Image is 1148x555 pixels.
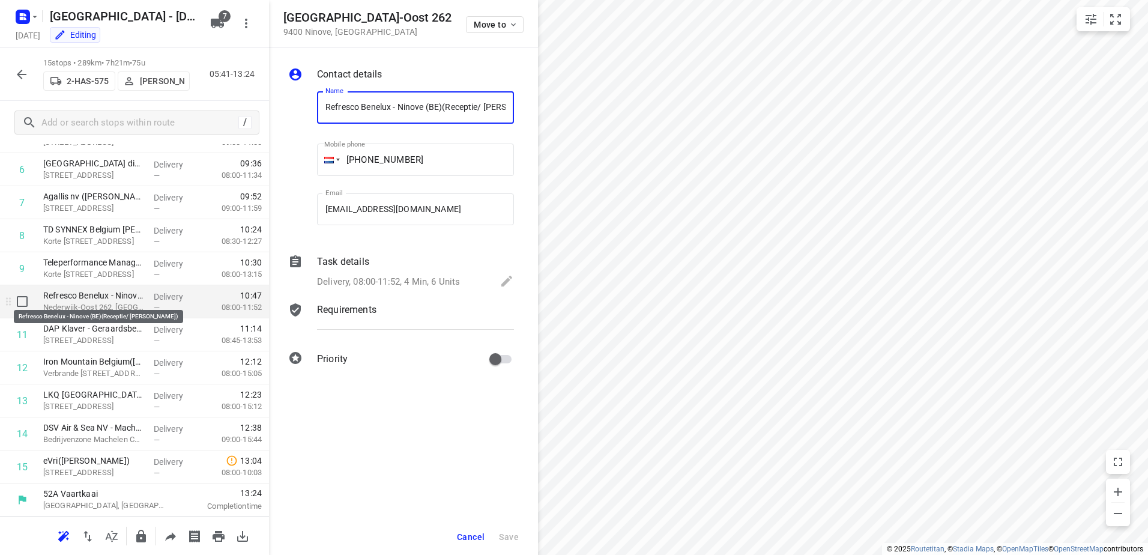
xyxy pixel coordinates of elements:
[887,545,1143,553] li: © 2025 , © , © © contributors
[202,434,262,446] p: 09:00-15:44
[202,467,262,479] p: 08:00-10:03
[240,422,262,434] span: 12:38
[140,76,184,86] p: [PERSON_NAME]
[240,356,262,368] span: 12:12
[43,500,168,512] p: [GEOGRAPHIC_DATA], [GEOGRAPHIC_DATA]
[154,270,160,279] span: —
[202,169,262,181] p: 08:00-11:34
[17,428,28,440] div: 14
[43,401,144,413] p: Havendoklaan 14, Vilvoorde
[202,368,262,380] p: 08:00-15:05
[17,395,28,407] div: 13
[953,545,994,553] a: Stadia Maps
[129,524,153,548] button: Lock route
[317,144,340,176] div: Netherlands: + 31
[219,10,231,22] span: 7
[317,303,376,317] p: Requirements
[154,171,160,180] span: —
[43,302,144,314] p: Nederwijk-Oost 262, Ninove
[43,467,144,479] p: De Villermontstraat 9, Kontich
[154,469,160,478] span: —
[154,336,160,345] span: —
[154,456,198,468] p: Delivery
[240,290,262,302] span: 10:47
[240,455,262,467] span: 13:04
[154,237,160,246] span: —
[1079,7,1103,31] button: Map settings
[500,274,514,288] svg: Edit
[19,164,25,175] div: 6
[183,530,207,541] span: Print shipping labels
[43,488,168,500] p: 52A Vaartkaai
[317,255,369,269] p: Task details
[205,11,229,35] button: 7
[317,275,460,289] p: Delivery, 08:00-11:52, 4 Min, 6 Units
[240,389,262,401] span: 12:23
[43,323,144,335] p: DAP Klaver - Geraardsbergen(Valérie De Meyst)
[154,303,160,312] span: —
[43,422,144,434] p: DSV Air & Sea NV - Machelen(Karine Coeck)
[17,329,28,341] div: 11
[234,11,258,35] button: More
[240,190,262,202] span: 09:52
[466,16,524,33] button: Move to
[76,530,100,541] span: Reverse route
[154,324,198,336] p: Delivery
[283,27,452,37] p: 9400 Ninove , [GEOGRAPHIC_DATA]
[154,435,160,444] span: —
[43,268,144,281] p: Korte [STREET_ADDRESS]
[238,116,252,129] div: /
[154,357,198,369] p: Delivery
[100,530,124,541] span: Sort by time window
[43,434,144,446] p: Bedrijvenzone Machelen Cargo 718, Machelen
[43,202,144,214] p: [STREET_ADDRESS]
[17,461,28,473] div: 15
[202,335,262,347] p: 08:45-13:53
[154,225,198,237] p: Delivery
[240,223,262,235] span: 10:24
[231,530,255,541] span: Download route
[207,530,231,541] span: Print route
[154,402,160,411] span: —
[202,235,262,247] p: 08:30-12:27
[43,190,144,202] p: Agallis nv (Nancy De Vlaminck (Agallis))
[474,20,518,29] span: Move to
[17,362,28,374] div: 12
[43,368,144,380] p: Verbrande Brugsesteenweg 58, Grimbergen
[457,532,485,542] span: Cancel
[210,68,259,80] p: 05:41-13:24
[43,223,144,235] p: TD SYNNEX Belgium [PERSON_NAME]([PERSON_NAME])
[43,157,144,169] p: [GEOGRAPHIC_DATA] dienst DICT([PERSON_NAME] / [PERSON_NAME])
[317,352,348,366] p: Priority
[288,303,514,339] div: Requirements
[154,369,160,378] span: —
[1104,7,1128,31] button: Fit zoom
[43,290,144,302] p: Refresco Benelux - Ninove (BE)(Receptie/ [PERSON_NAME])
[154,423,198,435] p: Delivery
[43,235,144,247] p: Korte [STREET_ADDRESS]
[154,291,198,303] p: Delivery
[452,526,489,548] button: Cancel
[283,11,452,25] h5: [GEOGRAPHIC_DATA]-Oost 262
[202,202,262,214] p: 09:00-11:59
[41,114,238,132] input: Add or search stops within route
[43,389,144,401] p: LKQ Belgium BV - Vilvoorde(Receptie)
[911,545,944,553] a: Routetitan
[43,58,190,69] p: 15 stops • 289km • 7h21m
[324,141,365,148] label: Mobile phone
[19,197,25,208] div: 7
[52,530,76,541] span: Reoptimize route
[54,29,96,41] div: You are currently in edit mode.
[130,58,132,67] span: •
[288,67,514,84] div: Contact details
[19,230,25,241] div: 8
[43,71,115,91] button: 2-HAS-575
[118,71,190,91] button: [PERSON_NAME]
[154,204,160,213] span: —
[183,500,262,512] p: Completion time
[10,290,34,314] span: Select
[317,144,514,176] input: 1 (702) 123-4567
[240,157,262,169] span: 09:36
[202,401,262,413] p: 08:00-15:12
[202,268,262,281] p: 08:00-13:15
